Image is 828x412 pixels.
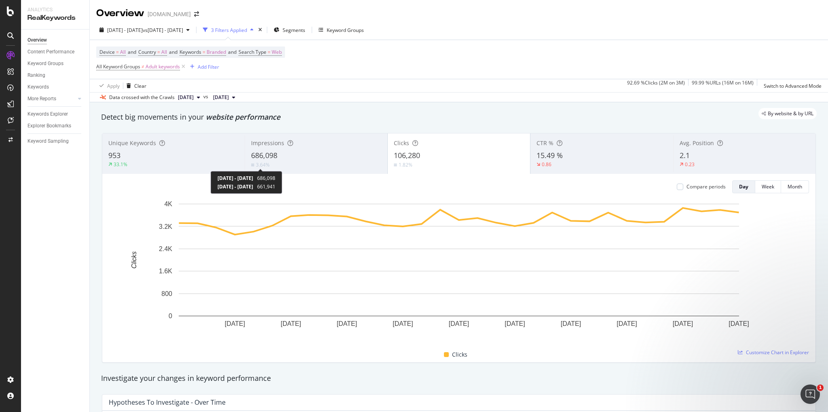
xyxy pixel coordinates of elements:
[685,161,695,168] div: 0.23
[27,95,56,103] div: More Reports
[138,49,156,55] span: Country
[281,320,301,327] text: [DATE]
[537,150,563,160] span: 15.49 %
[218,175,253,182] span: [DATE] - [DATE]
[161,290,172,297] text: 800
[120,46,126,58] span: All
[256,161,270,168] div: 3.64%
[157,49,160,55] span: =
[251,164,254,166] img: Equal
[686,183,726,190] div: Compare periods
[27,59,63,68] div: Keyword Groups
[617,320,637,327] text: [DATE]
[755,180,781,193] button: Week
[251,150,277,160] span: 686,098
[131,251,137,269] text: Clicks
[27,13,83,23] div: RealKeywords
[738,349,809,356] a: Customize Chart in Explorer
[27,83,84,91] a: Keywords
[134,82,146,89] div: Clear
[537,139,553,147] span: CTR %
[27,122,71,130] div: Explorer Bookmarks
[764,82,822,89] div: Switch to Advanced Mode
[27,122,84,130] a: Explorer Bookmarks
[27,110,68,118] div: Keywords Explorer
[96,6,144,20] div: Overview
[109,94,175,101] div: Data crossed with the Crawls
[781,180,809,193] button: Month
[178,94,194,101] span: 2025 Jul. 14th
[180,49,201,55] span: Keywords
[561,320,581,327] text: [DATE]
[27,71,45,80] div: Ranking
[108,139,156,147] span: Unique Keywords
[198,63,219,70] div: Add Filter
[211,27,247,34] div: 3 Filters Applied
[175,93,203,102] button: [DATE]
[210,93,239,102] button: [DATE]
[128,49,136,55] span: and
[142,63,144,70] span: ≠
[143,27,183,34] span: vs [DATE] - [DATE]
[760,79,822,92] button: Switch to Advanced Mode
[394,164,397,166] img: Equal
[394,139,409,147] span: Clicks
[109,200,809,340] svg: A chart.
[27,95,76,103] a: More Reports
[542,161,551,168] div: 0.86
[449,320,469,327] text: [DATE]
[257,175,275,182] span: 686,098
[762,183,774,190] div: Week
[146,61,180,72] span: Adult keywords
[96,63,140,70] span: All Keyword Groups
[27,110,84,118] a: Keywords Explorer
[116,49,119,55] span: =
[123,79,146,92] button: Clear
[788,183,802,190] div: Month
[169,49,177,55] span: and
[27,48,84,56] a: Content Performance
[159,245,172,252] text: 2.4K
[187,62,219,72] button: Add Filter
[729,320,749,327] text: [DATE]
[99,49,115,55] span: Device
[270,23,308,36] button: Segments
[268,49,270,55] span: =
[203,93,210,100] span: vs
[159,268,172,275] text: 1.6K
[27,48,74,56] div: Content Performance
[27,36,47,44] div: Overview
[817,385,824,391] span: 1
[27,71,84,80] a: Ranking
[207,46,226,58] span: Branded
[108,150,120,160] span: 953
[101,373,817,384] div: Investigate your changes in keyword performance
[159,223,172,230] text: 3.2K
[114,161,127,168] div: 33.1%
[109,398,226,406] div: Hypotheses to Investigate - Over Time
[692,79,754,92] div: 99.99 % URLs ( 16M on 16M )
[27,137,84,146] a: Keyword Sampling
[96,79,120,92] button: Apply
[96,23,193,36] button: [DATE] - [DATE]vs[DATE] - [DATE]
[203,49,205,55] span: =
[161,46,167,58] span: All
[148,10,191,18] div: [DOMAIN_NAME]
[399,161,412,168] div: 1.82%
[452,350,467,359] span: Clicks
[746,349,809,356] span: Customize Chart in Explorer
[228,49,237,55] span: and
[739,183,748,190] div: Day
[107,27,143,34] span: [DATE] - [DATE]
[251,139,284,147] span: Impressions
[107,82,120,89] div: Apply
[673,320,693,327] text: [DATE]
[257,26,264,34] div: times
[27,59,84,68] a: Keyword Groups
[27,36,84,44] a: Overview
[801,385,820,404] iframe: Intercom live chat
[200,23,257,36] button: 3 Filters Applied
[169,313,172,319] text: 0
[194,11,199,17] div: arrow-right-arrow-left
